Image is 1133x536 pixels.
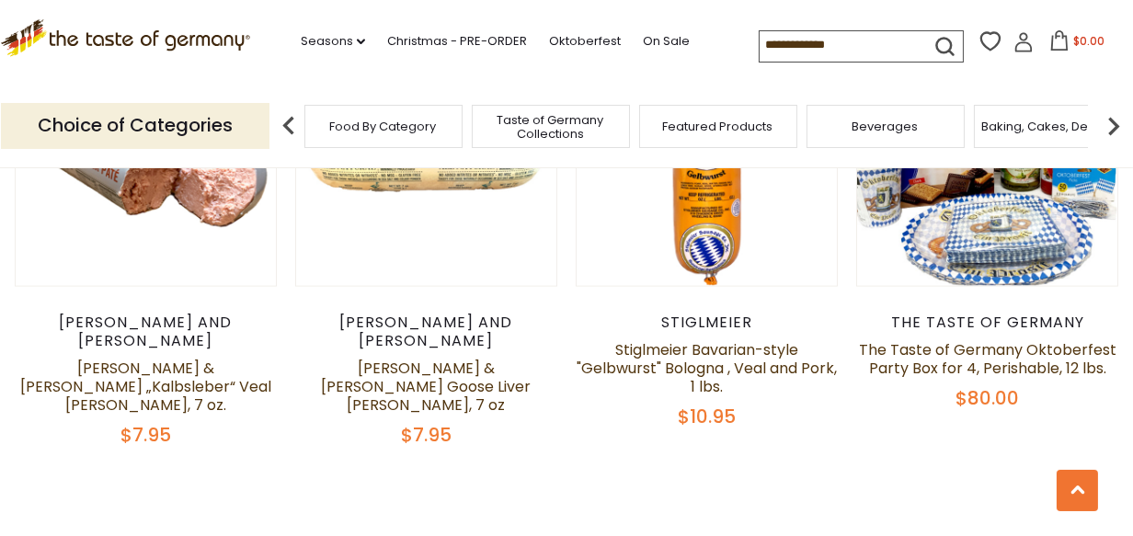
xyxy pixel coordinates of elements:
span: $10.95 [678,404,736,429]
a: Stiglmeier Bavarian-style "Gelbwurst" Bologna , Veal and Pork, 1 lbs. [577,339,837,397]
span: $0.00 [1073,33,1104,49]
span: $7.95 [120,422,171,448]
a: Christmas - PRE-ORDER [387,31,527,51]
div: Stiglmeier [576,314,838,332]
span: $7.95 [401,422,452,448]
span: $80.00 [956,385,1019,411]
button: $0.00 [1037,30,1116,58]
div: The Taste of Germany [856,314,1118,332]
div: [PERSON_NAME] and [PERSON_NAME] [15,314,277,350]
p: Choice of Categories [1,103,269,148]
div: [PERSON_NAME] and [PERSON_NAME] [295,314,557,350]
a: Oktoberfest [549,31,621,51]
a: Seasons [301,31,365,51]
a: [PERSON_NAME] & [PERSON_NAME] „Kalbsleber“ Veal [PERSON_NAME], 7 oz. [20,358,271,416]
a: Featured Products [663,120,773,133]
a: [PERSON_NAME] & [PERSON_NAME] Goose Liver [PERSON_NAME], 7 oz [321,358,531,416]
img: next arrow [1095,108,1132,144]
a: Food By Category [330,120,437,133]
a: The Taste of Germany Oktoberfest Party Box for 4, Perishable, 12 lbs. [859,339,1116,379]
a: Baking, Cakes, Desserts [981,120,1124,133]
img: previous arrow [270,108,307,144]
a: Beverages [853,120,919,133]
a: Taste of Germany Collections [477,113,624,141]
a: On Sale [643,31,690,51]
